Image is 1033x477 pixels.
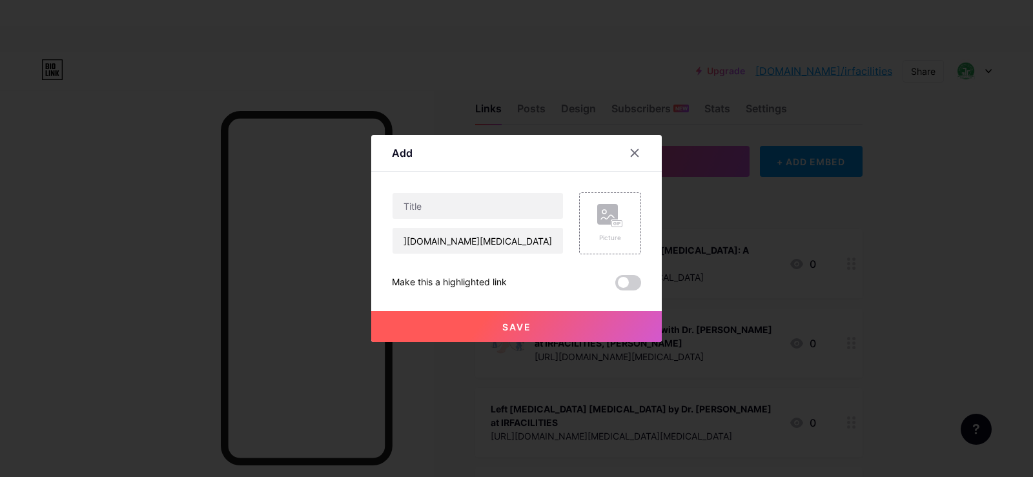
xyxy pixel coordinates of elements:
span: Save [502,321,531,332]
input: URL [393,228,563,254]
div: Add [392,145,413,161]
input: Title [393,193,563,219]
button: Save [371,311,662,342]
div: Make this a highlighted link [392,275,507,290]
div: Picture [597,233,623,243]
